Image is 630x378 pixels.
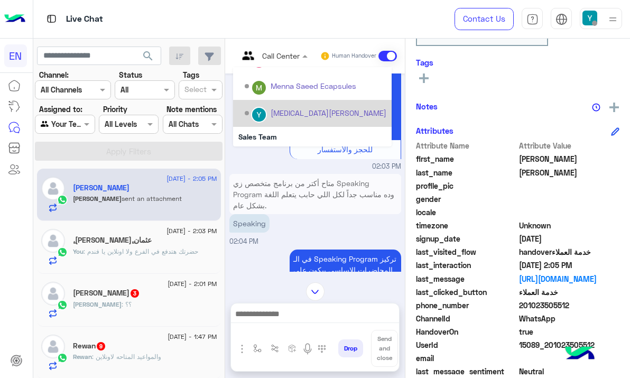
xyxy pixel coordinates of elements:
span: 201023505512 [519,300,620,311]
img: WhatsApp [57,195,68,205]
img: defaultAdmin.png [41,177,65,200]
span: You [73,247,84,255]
span: حضرتك هتدفع في الفرع ولا اونلاين يا فندم [84,247,198,255]
h5: mohamed [73,289,140,298]
img: tab [555,13,568,25]
img: create order [288,344,297,353]
img: Trigger scenario [271,344,279,353]
img: send attachment [236,343,248,355]
img: Logo [4,8,25,30]
img: profile [606,13,619,26]
ng-dropdown-panel: Options list [233,67,392,146]
img: add [609,103,619,112]
span: 9 [97,342,105,351]
span: last_name [416,167,517,178]
span: locale [416,207,517,218]
span: true [519,326,620,337]
span: 3 [131,289,139,298]
img: hulul-logo.png [561,336,598,373]
span: profile_pic [416,180,517,191]
img: ACg8ocI6MlsIVUV_bq7ynHKXRHAHHf_eEJuK8wzlPyPcd5DXp5YqWA=s96-c [252,108,266,122]
h5: Ibrahim Mohamed [73,183,129,192]
button: create order [284,340,301,357]
span: 2025-08-26T11:05:44.837Z [519,260,620,271]
p: 26/8/2025, 2:04 PM [229,214,270,233]
span: last_message_sentiment [416,366,517,377]
label: Status [119,69,142,80]
button: Trigger scenario [266,340,284,357]
span: [PERSON_NAME] [73,300,122,308]
h6: Tags [416,58,619,67]
button: search [135,47,161,69]
span: [DATE] - 2:05 PM [166,174,217,183]
span: HandoverOn [416,326,517,337]
span: 0 [519,366,620,377]
img: tab [45,12,58,25]
span: last_visited_flow [416,246,517,257]
h6: Attributes [416,126,453,135]
button: Drop [338,339,363,357]
img: defaultAdmin.png [41,335,65,358]
img: make a call [318,345,326,353]
h5: ,ِمحمد,ِعثمان [73,236,152,245]
span: handoverخدمة العملاء [519,246,620,257]
span: Mohamed [519,167,620,178]
span: Attribute Value [519,140,620,151]
span: [DATE] - 1:47 PM [168,332,217,342]
img: ACg8ocIpN-ZQQ2FUg2NM1TWYiK_67dKnljutvNecuAgYiJhs2AmQFw=s96-c [252,81,266,95]
h5: Rewan [73,342,106,351]
img: scroll [306,282,325,301]
img: WhatsApp [57,300,68,310]
img: send voice note [301,343,314,355]
span: search [142,50,154,62]
label: Tags [183,69,199,80]
span: null [519,207,620,218]
span: [PERSON_NAME] [73,195,122,202]
div: Menna Saeed Ecapsules [271,80,356,91]
span: phone_number [416,300,517,311]
span: [DATE] - 2:03 PM [166,226,217,236]
span: ChannelId [416,313,517,324]
h6: Notes [416,102,438,111]
a: Contact Us [455,8,514,30]
div: Sales Team [233,127,392,146]
span: signup_date [416,233,517,244]
span: [DATE] - 2:01 PM [168,279,217,289]
img: select flow [253,344,262,353]
button: Apply Filters [35,142,223,161]
span: sent an attachment [122,195,182,202]
img: userImage [582,11,597,25]
span: Attribute Name [416,140,517,151]
span: gender [416,193,517,205]
span: null [519,193,620,205]
span: ؟؟ [122,300,132,308]
label: Note mentions [166,104,217,115]
span: 15089_201023505512 [519,339,620,351]
span: 2025-08-26T11:04:02.802Z [519,233,620,244]
span: للحجز والأستفسار [318,145,373,154]
span: null [519,353,620,364]
div: [MEDICAL_DATA][PERSON_NAME] [271,107,386,118]
small: Human Handover [332,52,376,60]
img: WhatsApp [57,353,68,363]
div: EN [4,44,27,67]
span: first_name [416,153,517,164]
a: tab [522,8,543,30]
button: select flow [249,340,266,357]
label: Channel: [39,69,69,80]
div: Select [183,84,207,97]
label: Assigned to: [39,104,82,115]
span: 02:03 PM [372,162,401,172]
img: tab [526,13,539,25]
img: WhatsApp [57,247,68,257]
span: 02:04 PM [229,237,258,245]
span: last_clicked_button [416,287,517,298]
img: defaultAdmin.png [41,229,65,253]
span: timezone [416,220,517,231]
span: Unknown [519,220,620,231]
span: Ibrahim [519,153,620,164]
button: Send and close [371,330,398,367]
img: defaultAdmin.png [41,282,65,306]
span: Rewan [73,353,92,361]
label: Priority [103,104,127,115]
